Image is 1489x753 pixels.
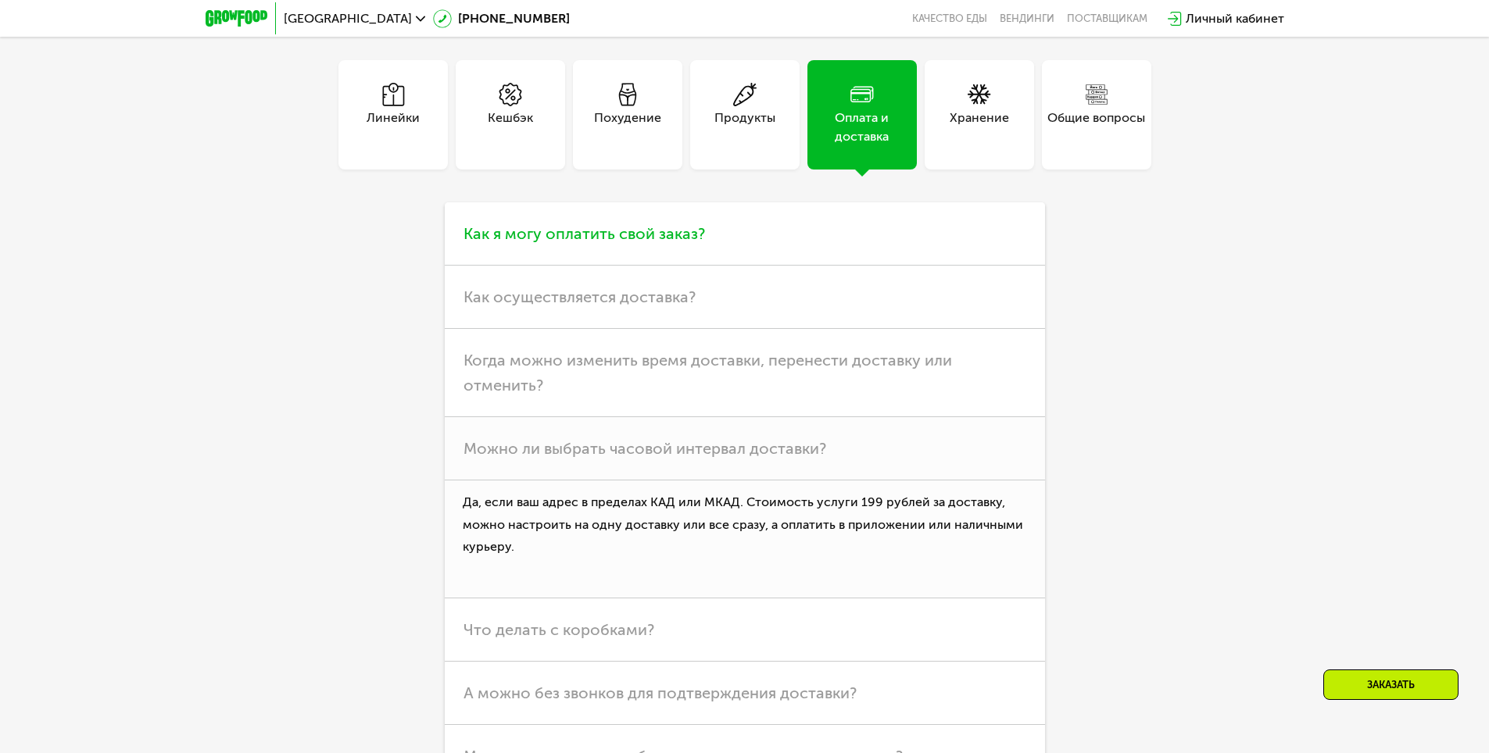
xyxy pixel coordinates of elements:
[1047,109,1145,146] div: Общие вопросы
[464,620,654,639] span: Что делать с коробками?
[807,109,917,146] div: Оплата и доставка
[1323,669,1459,700] div: Заказать
[1000,12,1054,25] a: Вендинги
[367,109,420,146] div: Линейки
[1067,12,1147,25] div: поставщикам
[445,480,1045,598] p: Да, если ваш адрес в пределах КАД или МКАД. Стоимость услуги 199 рублей за доставку, можно настро...
[950,109,1009,146] div: Хранение
[464,683,857,702] span: А можно без звонков для подтверждения доставки?
[714,109,775,146] div: Продукты
[464,439,826,458] span: Можно ли выбрать часовой интервал доставки?
[594,109,661,146] div: Похудение
[433,9,570,28] a: [PHONE_NUMBER]
[1186,9,1284,28] div: Личный кабинет
[464,224,705,243] span: Как я могу оплатить свой заказ?
[912,12,987,25] a: Качество еды
[284,12,412,25] span: [GEOGRAPHIC_DATA]
[488,109,533,146] div: Кешбэк
[464,287,696,306] span: Как осуществляется доставка?
[464,351,952,394] span: Когда можно изменить время доставки, перенести доставку или отменить?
